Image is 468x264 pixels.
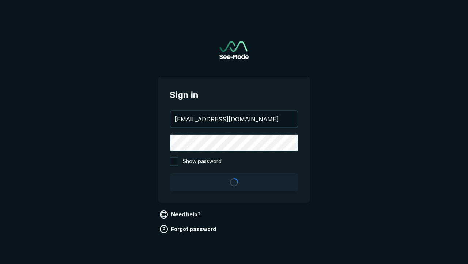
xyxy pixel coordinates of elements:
span: Sign in [170,88,298,102]
a: Need help? [158,209,204,220]
img: See-Mode Logo [219,41,249,59]
a: Forgot password [158,223,219,235]
input: your@email.com [170,111,298,127]
a: Go to sign in [219,41,249,59]
span: Show password [183,157,222,166]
